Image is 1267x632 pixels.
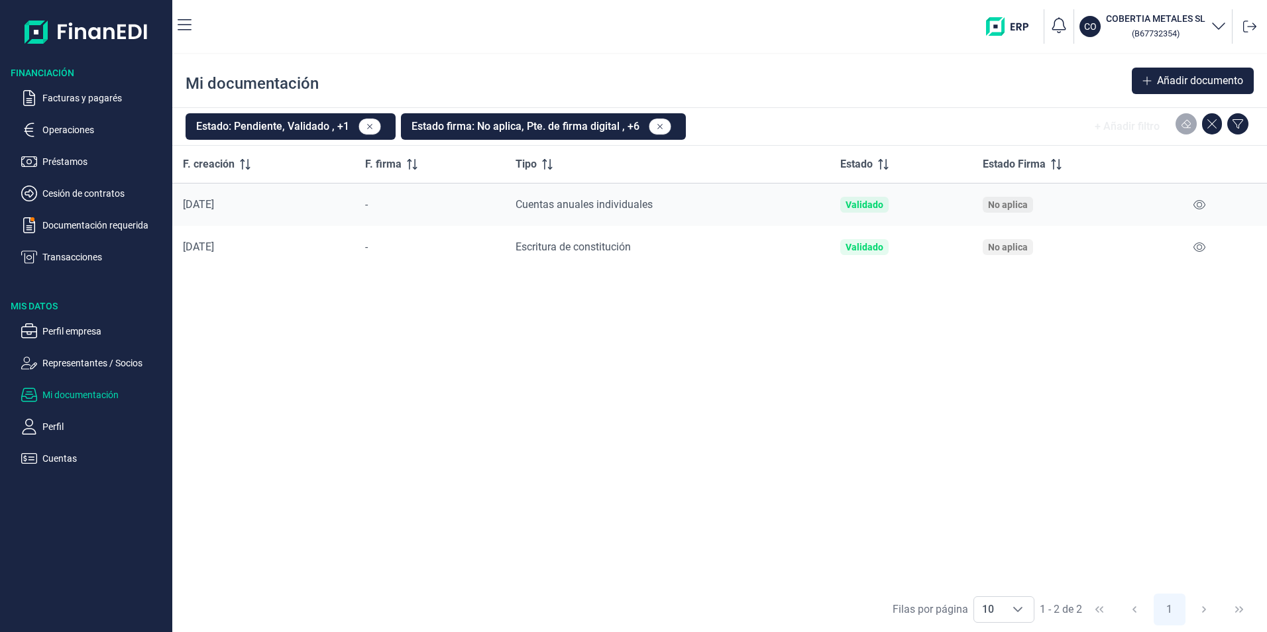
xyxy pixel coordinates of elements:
[25,11,148,53] img: Logo de aplicación
[21,185,167,201] button: Cesión de contratos
[516,198,653,211] span: Cuentas anuales individuales
[183,240,344,254] div: [DATE]
[183,156,235,172] span: F. creación
[42,185,167,201] p: Cesión de contratos
[42,154,167,170] p: Préstamos
[1119,594,1150,625] button: Previous Page
[42,355,167,371] p: Representantes / Socios
[1154,594,1185,625] button: Page 1
[893,602,968,617] div: Filas por página
[21,419,167,435] button: Perfil
[21,90,167,106] button: Facturas y pagarés
[21,122,167,138] button: Operaciones
[846,199,883,210] div: Validado
[42,323,167,339] p: Perfil empresa
[21,217,167,233] button: Documentación requerida
[21,387,167,403] button: Mi documentación
[365,198,495,211] div: -
[42,217,167,233] p: Documentación requerida
[42,387,167,403] p: Mi documentación
[21,355,167,371] button: Representantes / Socios
[1132,68,1254,94] button: Añadir documento
[1002,597,1034,622] div: Choose
[1157,73,1243,89] span: Añadir documento
[186,113,396,140] button: Estado: Pendiente, Validado , +1
[988,242,1028,252] div: No aplica
[21,249,167,265] button: Transacciones
[365,156,402,172] span: F. firma
[42,122,167,138] p: Operaciones
[840,156,873,172] span: Estado
[21,154,167,170] button: Préstamos
[401,113,686,140] button: Estado firma: No aplica, Pte. de firma digital , +6
[986,17,1038,36] img: erp
[988,199,1028,210] div: No aplica
[1083,594,1115,625] button: First Page
[186,73,319,94] div: Mi documentación
[1079,12,1227,41] button: COCOBERTIA METALES SL (B67732354)
[516,156,537,172] span: Tipo
[974,597,1002,622] span: 10
[1223,594,1255,625] button: Last Page
[42,450,167,466] p: Cuentas
[1132,28,1180,38] small: Copiar cif
[983,156,1046,172] span: Estado Firma
[1188,594,1220,625] button: Next Page
[42,90,167,106] p: Facturas y pagarés
[42,419,167,435] p: Perfil
[846,242,883,252] div: Validado
[21,450,167,466] button: Cuentas
[516,240,631,253] span: Escritura de constitución
[1106,12,1205,25] h3: COBERTIA METALES SL
[1084,20,1097,33] p: CO
[183,198,344,211] div: [DATE]
[365,240,495,254] div: -
[1040,604,1082,615] span: 1 - 2 de 2
[42,249,167,265] p: Transacciones
[21,323,167,339] button: Perfil empresa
